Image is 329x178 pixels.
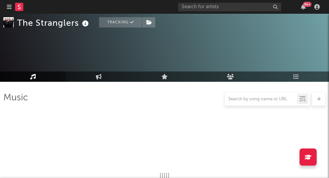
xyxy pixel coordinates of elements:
div: 99 + [303,2,312,7]
input: Search for artists [178,3,281,11]
input: Search by song name or URL [225,97,297,102]
div: The Stranglers [17,17,90,29]
button: Tracking [99,17,142,27]
button: 99+ [301,4,306,10]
